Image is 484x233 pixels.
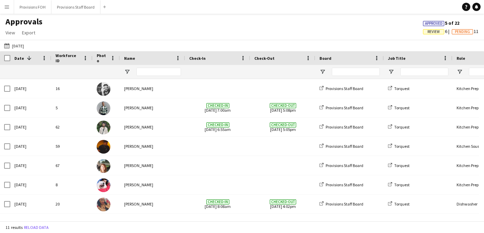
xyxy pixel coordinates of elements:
[97,82,110,96] img: Evan Sheldon
[254,56,275,61] span: Check-Out
[120,98,185,117] div: [PERSON_NAME]
[189,56,206,61] span: Check-In
[56,53,80,63] span: Workforce ID
[51,98,93,117] div: 5
[206,122,229,127] span: Checked-in
[97,178,110,192] img: Joanna Silva
[97,159,110,173] img: Dijana Posavec
[326,105,363,110] span: Provisions Staff Board
[394,201,410,207] span: Torquest
[326,163,363,168] span: Provisions Staff Board
[124,69,130,75] button: Open Filter Menu
[319,124,363,130] a: Provisions Staff Board
[394,124,410,130] span: Torquest
[388,201,410,207] a: Torquest
[326,86,363,91] span: Provisions Staff Board
[388,163,410,168] a: Torquest
[394,163,410,168] span: Torquest
[97,198,110,211] img: Caroline Nansubuga
[189,118,246,136] span: [DATE] 6:55am
[394,182,410,187] span: Torquest
[10,118,51,136] div: [DATE]
[319,86,363,91] a: Provisions Staff Board
[120,175,185,194] div: [PERSON_NAME]
[97,140,110,154] img: Timothy Lampitoc
[120,118,185,136] div: [PERSON_NAME]
[10,98,51,117] div: [DATE]
[10,79,51,98] div: [DATE]
[270,103,296,108] span: Checked-out
[97,121,110,134] img: Ruslan Kravchuk
[319,182,363,187] a: Provisions Staff Board
[51,214,93,233] div: 53
[457,69,463,75] button: Open Filter Menu
[120,79,185,98] div: [PERSON_NAME]
[10,175,51,194] div: [DATE]
[388,56,406,61] span: Job Title
[388,86,410,91] a: Torquest
[388,105,410,110] a: Torquest
[423,20,459,26] span: 5 of 22
[3,28,18,37] a: View
[254,195,311,213] span: [DATE] 4:02pm
[3,42,25,50] button: [DATE]
[206,199,229,204] span: Checked-in
[14,0,51,14] button: Provisions FOH
[189,195,246,213] span: [DATE] 8:08am
[10,214,51,233] div: [DATE]
[332,68,380,76] input: Board Filter Input
[22,30,35,36] span: Export
[427,30,440,34] span: Review
[189,98,246,117] span: [DATE] 7:00am
[120,214,185,233] div: [PERSON_NAME]
[136,68,181,76] input: Name Filter Input
[254,118,311,136] span: [DATE] 5:05pm
[14,56,24,61] span: Date
[51,79,93,98] div: 16
[457,56,465,61] span: Role
[51,175,93,194] div: 8
[51,0,100,14] button: Provisions Staff Board
[5,30,15,36] span: View
[319,105,363,110] a: Provisions Staff Board
[319,144,363,149] a: Provisions Staff Board
[394,144,410,149] span: Torquest
[51,156,93,175] div: 67
[97,53,108,63] span: Photo
[23,224,50,231] button: Reload data
[10,156,51,175] div: [DATE]
[319,56,331,61] span: Board
[423,28,452,34] span: 6
[97,101,110,115] img: Dev Patel
[455,30,470,34] span: Pending
[319,201,363,207] a: Provisions Staff Board
[452,28,479,34] span: 11
[400,68,448,76] input: Job Title Filter Input
[124,56,135,61] span: Name
[19,28,38,37] a: Export
[120,195,185,213] div: [PERSON_NAME]
[394,105,410,110] span: Torquest
[388,124,410,130] a: Torquest
[326,201,363,207] span: Provisions Staff Board
[326,124,363,130] span: Provisions Staff Board
[270,122,296,127] span: Checked-out
[270,199,296,204] span: Checked-out
[319,69,326,75] button: Open Filter Menu
[319,163,363,168] a: Provisions Staff Board
[120,156,185,175] div: [PERSON_NAME]
[394,86,410,91] span: Torquest
[206,103,229,108] span: Checked-in
[388,69,394,75] button: Open Filter Menu
[388,182,410,187] a: Torquest
[10,137,51,156] div: [DATE]
[51,195,93,213] div: 20
[326,144,363,149] span: Provisions Staff Board
[51,118,93,136] div: 62
[254,98,311,117] span: [DATE] 5:08pm
[388,144,410,149] a: Torquest
[10,195,51,213] div: [DATE]
[425,21,443,26] span: Approved
[51,137,93,156] div: 59
[120,137,185,156] div: [PERSON_NAME]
